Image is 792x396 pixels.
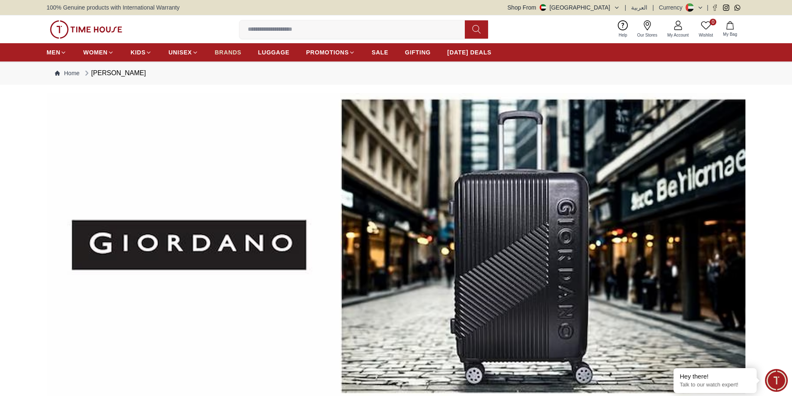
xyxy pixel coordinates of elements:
span: Wishlist [696,32,716,38]
a: Instagram [723,5,729,11]
span: UNISEX [168,48,192,57]
button: My Bag [718,20,742,39]
div: Hey there! [680,372,750,381]
span: My Account [664,32,692,38]
div: [PERSON_NAME] [83,68,146,78]
a: UNISEX [168,45,198,60]
div: Chat Widget [765,369,788,392]
span: SALE [372,48,388,57]
a: Help [614,19,632,40]
span: | [652,3,654,12]
a: Home [55,69,79,77]
span: [DATE] DEALS [447,48,491,57]
a: GIFTING [405,45,431,60]
span: MEN [47,48,60,57]
a: Whatsapp [734,5,740,11]
a: Facebook [712,5,718,11]
span: GIFTING [405,48,431,57]
span: 100% Genuine products with International Warranty [47,3,180,12]
span: | [707,3,708,12]
a: KIDS [131,45,152,60]
a: PROMOTIONS [306,45,355,60]
span: Help [615,32,631,38]
a: [DATE] DEALS [447,45,491,60]
span: | [625,3,627,12]
span: 0 [710,19,716,25]
img: United Arab Emirates [540,4,546,11]
p: Talk to our watch expert! [680,381,750,389]
span: WOMEN [83,48,108,57]
button: العربية [631,3,647,12]
a: MEN [47,45,67,60]
a: 0Wishlist [694,19,718,40]
span: PROMOTIONS [306,48,349,57]
span: KIDS [131,48,146,57]
a: Our Stores [632,19,662,40]
span: My Bag [720,31,740,37]
span: Our Stores [634,32,661,38]
span: LUGGAGE [258,48,290,57]
div: Currency [659,3,686,12]
button: Shop From[GEOGRAPHIC_DATA] [508,3,620,12]
a: BRANDS [215,45,242,60]
a: WOMEN [83,45,114,60]
a: LUGGAGE [258,45,290,60]
img: ... [50,20,122,39]
span: BRANDS [215,48,242,57]
nav: Breadcrumb [47,61,745,85]
a: SALE [372,45,388,60]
